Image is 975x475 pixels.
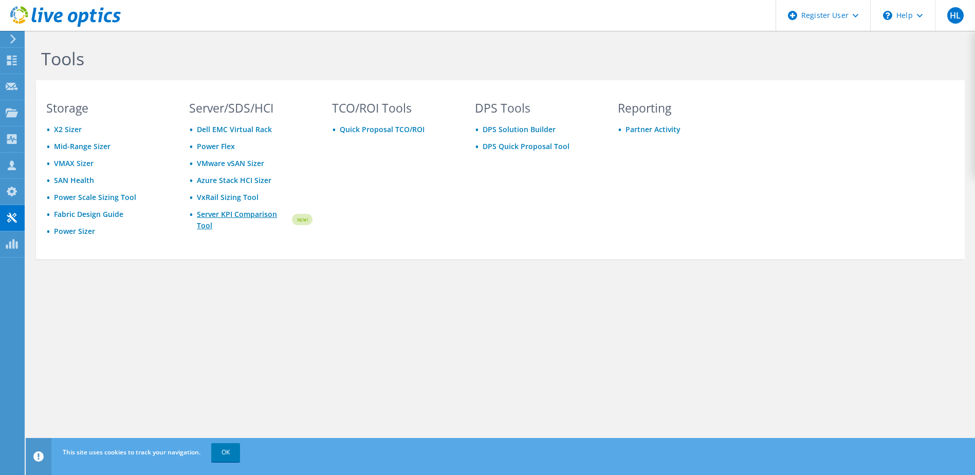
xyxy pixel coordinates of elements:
[883,11,892,20] svg: \n
[54,192,136,202] a: Power Scale Sizing Tool
[54,175,94,185] a: SAN Health
[340,124,425,134] a: Quick Proposal TCO/ROI
[483,124,556,134] a: DPS Solution Builder
[54,158,94,168] a: VMAX Sizer
[197,141,235,151] a: Power Flex
[947,7,964,24] span: HL
[197,124,272,134] a: Dell EMC Virtual Rack
[54,226,95,236] a: Power Sizer
[46,102,170,114] h3: Storage
[197,209,290,231] a: Server KPI Comparison Tool
[483,141,569,151] a: DPS Quick Proposal Tool
[332,102,455,114] h3: TCO/ROI Tools
[197,175,271,185] a: Azure Stack HCI Sizer
[54,141,111,151] a: Mid-Range Sizer
[475,102,598,114] h3: DPS Tools
[211,443,240,462] a: OK
[63,448,200,456] span: This site uses cookies to track your navigation.
[290,208,312,232] img: new-badge.svg
[618,102,741,114] h3: Reporting
[54,209,123,219] a: Fabric Design Guide
[197,158,264,168] a: VMware vSAN Sizer
[54,124,82,134] a: X2 Sizer
[197,192,259,202] a: VxRail Sizing Tool
[41,48,735,69] h1: Tools
[626,124,680,134] a: Partner Activity
[189,102,312,114] h3: Server/SDS/HCI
